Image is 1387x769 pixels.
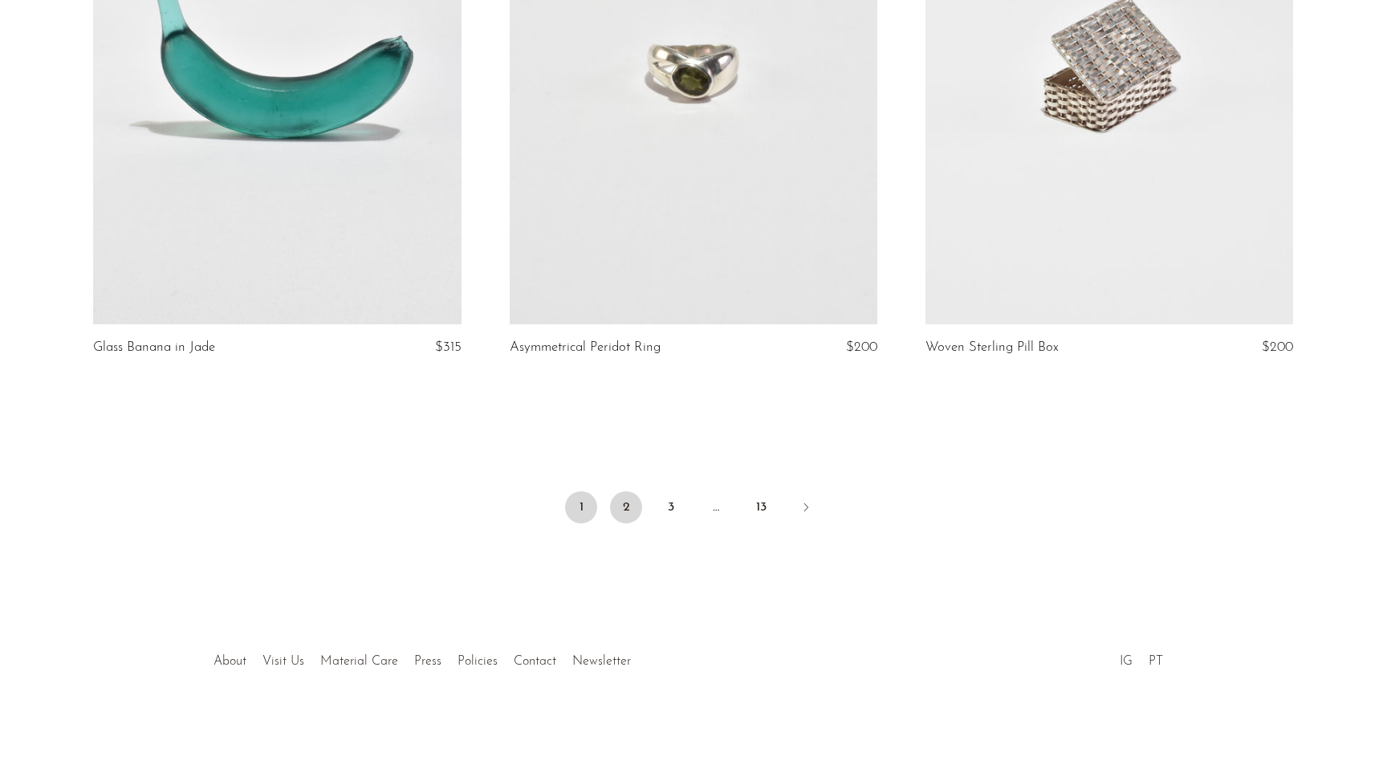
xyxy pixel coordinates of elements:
[510,340,661,355] a: Asymmetrical Peridot Ring
[925,340,1059,355] a: Woven Sterling Pill Box
[458,655,498,668] a: Policies
[205,642,639,673] ul: Quick links
[93,340,215,355] a: Glass Banana in Jade
[435,340,462,354] span: $315
[514,655,556,668] a: Contact
[1112,642,1171,673] ul: Social Medias
[1149,655,1163,668] a: PT
[565,491,597,523] span: 1
[320,655,398,668] a: Material Care
[414,655,441,668] a: Press
[790,491,822,527] a: Next
[1262,340,1293,354] span: $200
[745,491,777,523] a: 13
[610,491,642,523] a: 2
[846,340,877,354] span: $200
[262,655,304,668] a: Visit Us
[214,655,246,668] a: About
[700,491,732,523] span: …
[655,491,687,523] a: 3
[1120,655,1133,668] a: IG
